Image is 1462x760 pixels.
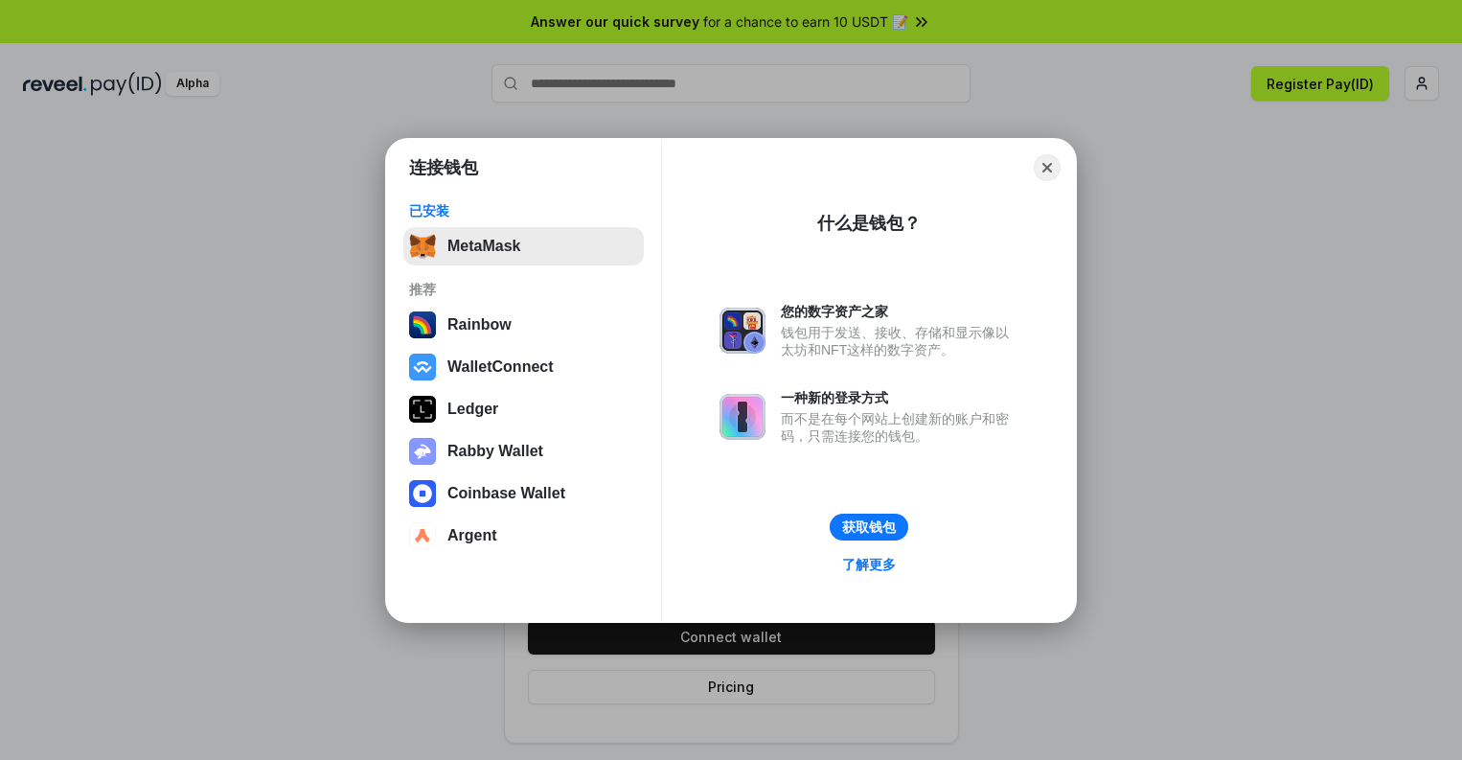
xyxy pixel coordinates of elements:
button: Rainbow [403,306,644,344]
img: svg+xml,%3Csvg%20fill%3D%22none%22%20height%3D%2233%22%20viewBox%3D%220%200%2035%2033%22%20width%... [409,233,436,260]
img: svg+xml,%3Csvg%20xmlns%3D%22http%3A%2F%2Fwww.w3.org%2F2000%2Fsvg%22%20fill%3D%22none%22%20viewBox... [720,308,765,354]
div: Argent [447,527,497,544]
div: WalletConnect [447,358,554,376]
div: 一种新的登录方式 [781,389,1018,406]
div: Coinbase Wallet [447,485,565,502]
img: svg+xml,%3Csvg%20xmlns%3D%22http%3A%2F%2Fwww.w3.org%2F2000%2Fsvg%22%20width%3D%2228%22%20height%3... [409,396,436,423]
button: MetaMask [403,227,644,265]
button: Close [1034,154,1061,181]
h1: 连接钱包 [409,156,478,179]
img: svg+xml,%3Csvg%20width%3D%2228%22%20height%3D%2228%22%20viewBox%3D%220%200%2028%2028%22%20fill%3D... [409,480,436,507]
button: WalletConnect [403,348,644,386]
img: svg+xml,%3Csvg%20width%3D%2228%22%20height%3D%2228%22%20viewBox%3D%220%200%2028%2028%22%20fill%3D... [409,354,436,380]
div: 而不是在每个网站上创建新的账户和密码，只需连接您的钱包。 [781,410,1018,445]
div: Ledger [447,401,498,418]
img: svg+xml,%3Csvg%20width%3D%2228%22%20height%3D%2228%22%20viewBox%3D%220%200%2028%2028%22%20fill%3D... [409,522,436,549]
button: Rabby Wallet [403,432,644,471]
button: Ledger [403,390,644,428]
div: MetaMask [447,238,520,255]
div: 您的数字资产之家 [781,303,1018,320]
img: svg+xml,%3Csvg%20width%3D%22120%22%20height%3D%22120%22%20viewBox%3D%220%200%20120%20120%22%20fil... [409,311,436,338]
button: Argent [403,517,644,555]
div: Rabby Wallet [447,443,543,460]
div: 钱包用于发送、接收、存储和显示像以太坊和NFT这样的数字资产。 [781,324,1018,358]
img: svg+xml,%3Csvg%20xmlns%3D%22http%3A%2F%2Fwww.w3.org%2F2000%2Fsvg%22%20fill%3D%22none%22%20viewBox... [720,394,765,440]
div: 获取钱包 [842,518,896,536]
div: 了解更多 [842,556,896,573]
button: 获取钱包 [830,514,908,541]
button: Coinbase Wallet [403,474,644,513]
div: Rainbow [447,316,512,334]
a: 了解更多 [831,552,907,577]
div: 已安装 [409,202,638,219]
div: 推荐 [409,281,638,298]
div: 什么是钱包？ [817,212,921,235]
img: svg+xml,%3Csvg%20xmlns%3D%22http%3A%2F%2Fwww.w3.org%2F2000%2Fsvg%22%20fill%3D%22none%22%20viewBox... [409,438,436,465]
